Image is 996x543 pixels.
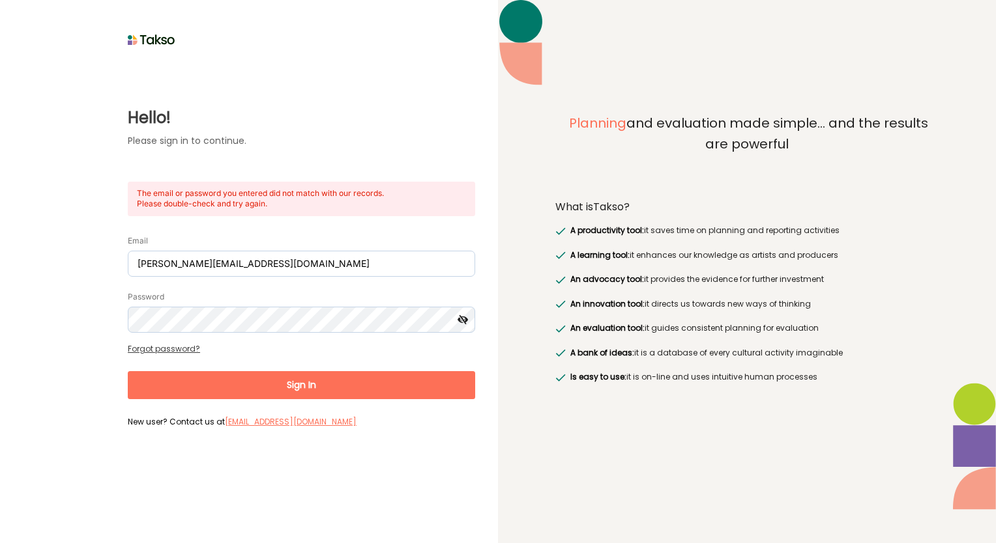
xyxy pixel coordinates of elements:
[568,370,817,383] label: it is on-line and uses intuitive human processes
[128,415,475,427] label: New user? Contact us at
[555,113,939,184] label: and evaluation made simple... and the results are powerful
[128,371,475,399] button: Sign In
[555,325,566,333] img: greenRight
[570,273,644,285] span: An advocacy tool:
[225,416,357,427] a: [EMAIL_ADDRESS][DOMAIN_NAME]
[555,201,630,214] label: What is
[128,343,200,354] a: Forgot password?
[128,30,175,49] img: taksoLoginLogo
[570,322,645,333] span: An evaluation tool:
[555,349,566,357] img: greenRight
[568,298,811,311] label: it directs us towards new ways of thinking
[128,134,475,148] label: Please sign in to continue.
[225,415,357,428] label: [EMAIL_ADDRESS][DOMAIN_NAME]
[555,227,566,235] img: greenRight
[570,249,630,260] span: A learning tool:
[568,249,838,262] label: it enhances our knowledge as artists and producers
[570,298,645,309] span: An innovation tool:
[555,374,566,382] img: greenRight
[593,199,630,214] span: Takso?
[128,251,475,277] input: Email
[137,188,409,209] label: The email or password you entered did not match with our records. Please double-check and try again.
[128,236,148,246] label: Email
[555,276,566,284] img: greenRight
[128,292,164,302] label: Password
[569,114,626,132] span: Planning
[568,273,824,286] label: it provides the evidence for further investment
[568,224,840,237] label: it saves time on planning and reporting activities
[555,251,566,259] img: greenRight
[568,322,819,335] label: it guides consistent planning for evaluation
[570,347,634,358] span: A bank of ideas:
[568,346,843,359] label: it is a database of every cultural activity imaginable
[555,300,566,308] img: greenRight
[570,225,644,236] span: A productivity tool:
[128,106,475,130] label: Hello!
[570,371,626,382] span: Is easy to use:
